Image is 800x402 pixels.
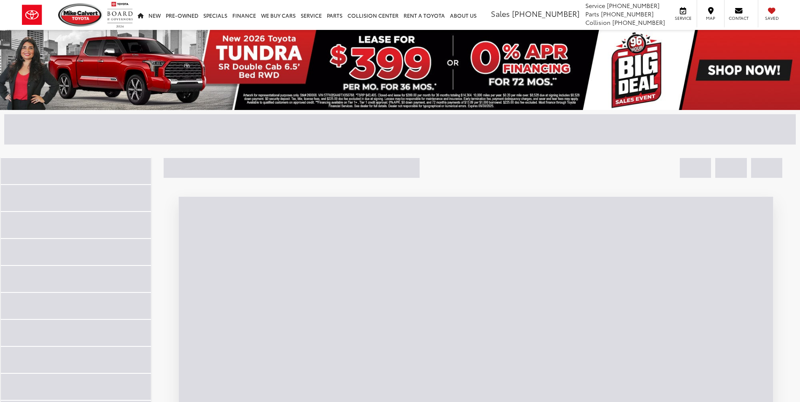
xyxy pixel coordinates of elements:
img: Mike Calvert Toyota [58,3,103,27]
span: [PHONE_NUMBER] [612,18,665,27]
span: Contact [729,15,749,21]
span: Parts [585,10,599,18]
span: Sales [491,8,510,19]
span: Collision [585,18,611,27]
span: [PHONE_NUMBER] [601,10,654,18]
span: [PHONE_NUMBER] [512,8,579,19]
span: Service [585,1,605,10]
span: Map [701,15,720,21]
span: Service [673,15,692,21]
span: [PHONE_NUMBER] [607,1,660,10]
span: Saved [762,15,781,21]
